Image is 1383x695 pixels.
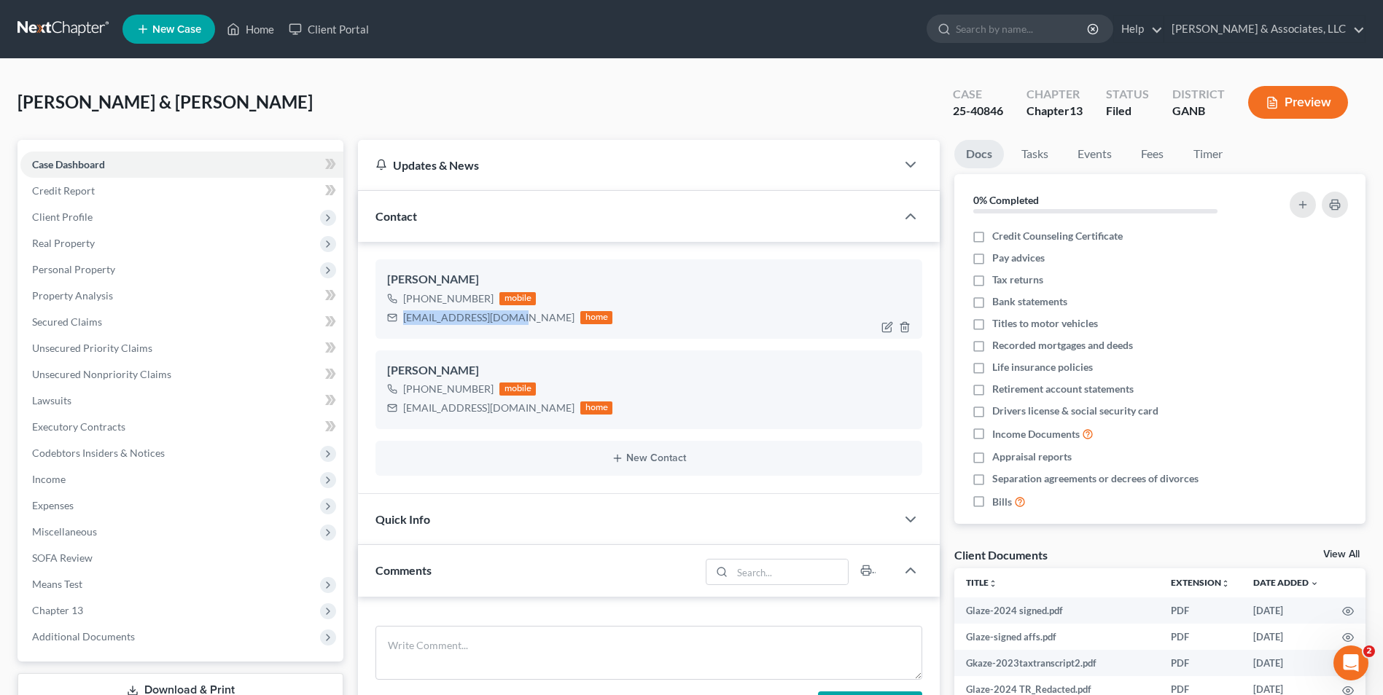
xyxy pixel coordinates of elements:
[1114,16,1163,42] a: Help
[1159,624,1242,650] td: PDF
[992,229,1123,243] span: Credit Counseling Certificate
[992,272,1043,287] span: Tax returns
[1106,103,1149,119] div: Filed
[499,382,536,396] div: mobile
[1242,650,1331,676] td: [DATE]
[32,604,83,616] span: Chapter 13
[1323,549,1360,559] a: View All
[387,362,911,380] div: [PERSON_NAME]
[375,157,879,173] div: Updates & News
[992,471,1199,486] span: Separation agreements or decrees of divorces
[1026,86,1083,103] div: Chapter
[20,388,343,414] a: Lawsuits
[32,394,71,407] span: Lawsuits
[281,16,376,42] a: Client Portal
[375,209,417,223] span: Contact
[32,158,105,170] span: Case Dashboard
[973,194,1039,206] strong: 0% Completed
[732,559,848,584] input: Search...
[992,495,1012,509] span: Bills
[992,294,1067,309] span: Bank statements
[992,251,1045,265] span: Pay advices
[1221,579,1230,588] i: unfold_more
[20,361,343,388] a: Unsecured Nonpriority Claims
[954,597,1159,624] td: Glaze-2024 signed.pdf
[1310,579,1319,588] i: expand_more
[956,15,1089,42] input: Search by name...
[953,103,1003,119] div: 25-40846
[20,152,343,178] a: Case Dashboard
[1242,597,1331,624] td: [DATE]
[32,473,66,485] span: Income
[992,316,1098,331] span: Titles to motor vehicles
[20,414,343,440] a: Executory Contracts
[387,271,911,288] div: [PERSON_NAME]
[32,289,113,302] span: Property Analysis
[20,545,343,571] a: SOFA Review
[17,91,313,112] span: [PERSON_NAME] & [PERSON_NAME]
[20,283,343,309] a: Property Analysis
[20,309,343,335] a: Secured Claims
[1159,650,1242,676] td: PDF
[989,579,997,588] i: unfold_more
[992,382,1134,396] span: Retirement account statements
[1253,577,1319,588] a: Date Added expand_more
[152,24,201,35] span: New Case
[403,310,574,325] div: [EMAIL_ADDRESS][DOMAIN_NAME]
[992,360,1093,374] span: Life insurance policies
[1106,86,1149,103] div: Status
[403,291,494,306] div: [PHONE_NUMBER]
[219,16,281,42] a: Home
[1070,103,1083,117] span: 13
[954,140,1004,168] a: Docs
[1010,140,1060,168] a: Tasks
[32,368,171,380] span: Unsecured Nonpriority Claims
[1171,577,1230,588] a: Extensionunfold_more
[580,401,612,415] div: home
[1182,140,1234,168] a: Timer
[499,292,536,305] div: mobile
[1172,86,1225,103] div: District
[953,86,1003,103] div: Case
[954,624,1159,650] td: Glaze-signed affs.pdf
[954,650,1159,676] td: Gkaze-2023taxtranscript2.pdf
[966,577,997,588] a: Titleunfold_more
[32,211,93,223] span: Client Profile
[1159,597,1242,624] td: PDF
[32,525,97,538] span: Miscellaneous
[992,338,1133,353] span: Recorded mortgages and deeds
[1172,103,1225,119] div: GANB
[954,547,1048,562] div: Client Documents
[32,184,95,197] span: Credit Report
[992,449,1072,464] span: Appraisal reports
[375,563,432,577] span: Comments
[375,512,430,526] span: Quick Info
[403,401,574,415] div: [EMAIL_ADDRESS][DOMAIN_NAME]
[1363,645,1375,657] span: 2
[1248,86,1348,119] button: Preview
[32,237,95,249] span: Real Property
[1026,103,1083,119] div: Chapter
[20,178,343,204] a: Credit Report
[32,342,152,354] span: Unsecured Priority Claims
[32,447,165,459] span: Codebtors Insiders & Notices
[1066,140,1123,168] a: Events
[32,551,93,564] span: SOFA Review
[32,630,135,643] span: Additional Documents
[32,263,115,275] span: Personal Property
[1129,140,1176,168] a: Fees
[32,578,82,590] span: Means Test
[580,311,612,324] div: home
[32,315,102,328] span: Secured Claims
[20,335,343,361] a: Unsecured Priority Claims
[1164,16,1365,42] a: [PERSON_NAME] & Associates, LLC
[1242,624,1331,650] td: [DATE]
[403,382,494,396] div: [PHONE_NUMBER]
[992,404,1158,418] span: Drivers license & social security card
[32,420,125,433] span: Executory Contracts
[992,427,1080,441] span: Income Documents
[387,452,911,464] button: New Contact
[1333,645,1368,680] iframe: Intercom live chat
[32,499,74,511] span: Expenses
